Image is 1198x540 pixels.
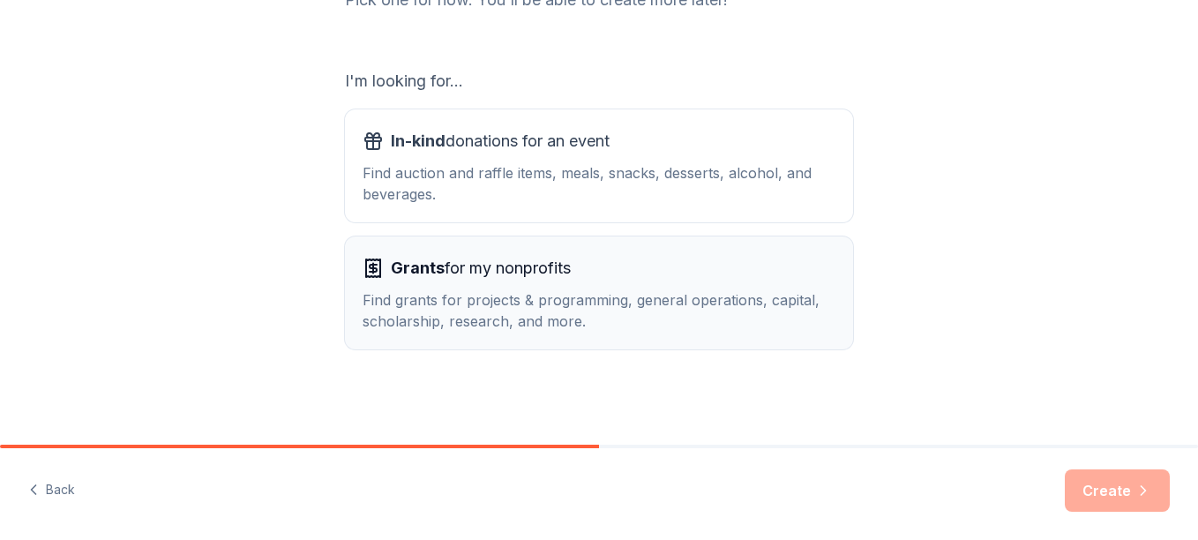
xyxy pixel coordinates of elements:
span: for my nonprofits [391,254,571,282]
div: I'm looking for... [345,67,853,95]
button: Back [28,472,75,509]
span: In-kind [391,131,446,150]
button: Grantsfor my nonprofitsFind grants for projects & programming, general operations, capital, schol... [345,236,853,349]
div: Find auction and raffle items, meals, snacks, desserts, alcohol, and beverages. [363,162,835,205]
div: Find grants for projects & programming, general operations, capital, scholarship, research, and m... [363,289,835,332]
span: Grants [391,259,445,277]
span: donations for an event [391,127,610,155]
button: In-kinddonations for an eventFind auction and raffle items, meals, snacks, desserts, alcohol, and... [345,109,853,222]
